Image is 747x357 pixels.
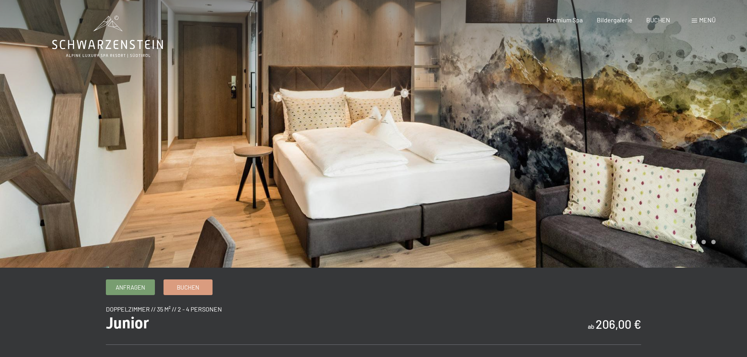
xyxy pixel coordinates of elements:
span: Anfragen [116,283,145,292]
b: 206,00 € [596,317,641,331]
a: Premium Spa [547,16,583,24]
a: Bildergalerie [597,16,632,24]
span: Junior [106,314,149,332]
span: Buchen [177,283,199,292]
span: ab [588,323,594,330]
span: Doppelzimmer // 35 m² // 2 - 4 Personen [106,305,222,313]
a: BUCHEN [646,16,670,24]
a: Anfragen [106,280,154,295]
span: Menü [699,16,716,24]
a: Buchen [164,280,212,295]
